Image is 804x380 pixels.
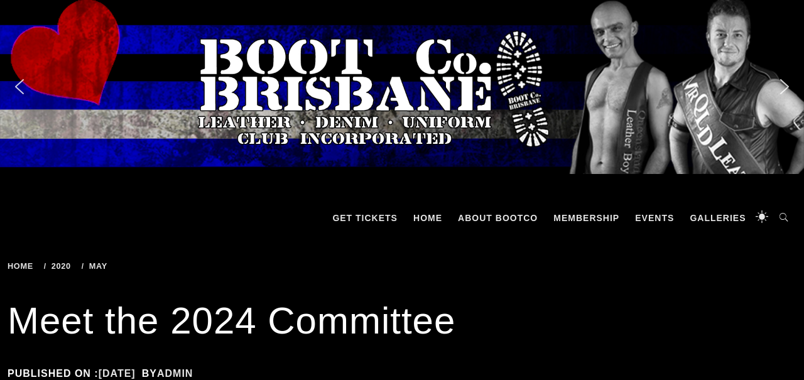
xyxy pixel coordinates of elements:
[44,261,75,271] a: 2020
[452,199,544,237] a: About BootCo
[326,199,404,237] a: GET TICKETS
[407,199,448,237] a: Home
[99,368,136,379] a: [DATE]
[547,199,626,237] a: Membership
[8,262,250,271] div: Breadcrumbs
[8,368,142,379] span: Published on :
[142,368,200,379] span: by
[683,199,752,237] a: Galleries
[9,77,30,97] img: previous arrow
[8,296,796,346] h1: Meet the 2024 Committee
[82,261,112,271] a: May
[8,261,38,271] a: Home
[157,368,193,379] a: admin
[774,77,795,97] img: next arrow
[629,199,680,237] a: Events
